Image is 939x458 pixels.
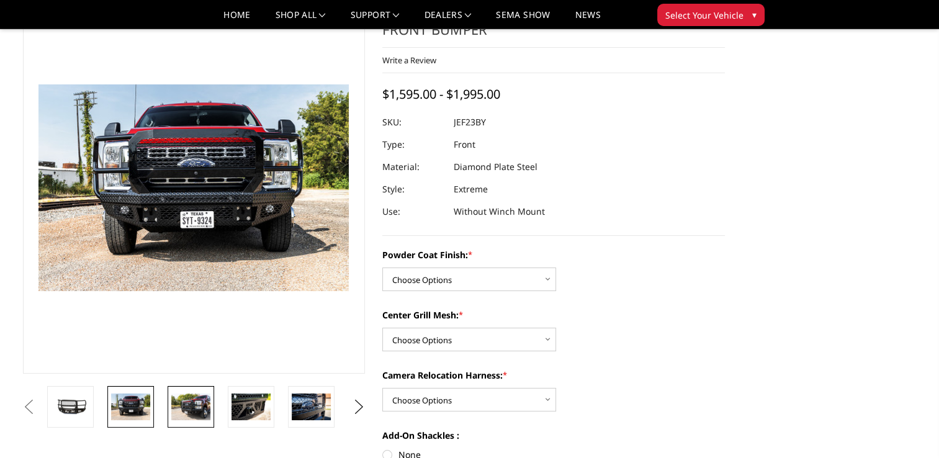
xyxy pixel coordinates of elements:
dt: Use: [382,200,444,223]
dd: Without Winch Mount [454,200,545,223]
span: ▾ [752,8,757,21]
dt: SKU: [382,111,444,133]
button: Select Your Vehicle [657,4,765,26]
a: Support [351,11,400,29]
dt: Style: [382,178,444,200]
label: Camera Relocation Harness: [382,369,725,382]
img: 2023-2025 Ford F250-350 - FT Series - Extreme Front Bumper [171,393,210,420]
dd: JEF23BY [454,111,486,133]
iframe: Chat Widget [877,398,939,458]
dt: Material: [382,156,444,178]
span: $1,595.00 - $1,995.00 [382,86,500,102]
a: Home [223,11,250,29]
dd: Diamond Plate Steel [454,156,537,178]
a: Write a Review [382,55,436,66]
img: 2023-2025 Ford F250-350 - FT Series - Extreme Front Bumper [111,393,150,420]
label: Center Grill Mesh: [382,308,725,321]
a: 2023-2025 Ford F250-350 - FT Series - Extreme Front Bumper [23,1,366,374]
dd: Extreme [454,178,488,200]
a: SEMA Show [496,11,550,29]
a: News [575,11,600,29]
button: Previous [20,398,38,416]
dd: Front [454,133,475,156]
label: Powder Coat Finish: [382,248,725,261]
dt: Type: [382,133,444,156]
a: shop all [276,11,326,29]
img: 2023-2025 Ford F250-350 - FT Series - Extreme Front Bumper [231,393,271,420]
button: Next [349,398,368,416]
span: Select Your Vehicle [665,9,744,22]
a: Dealers [425,11,472,29]
img: 2023-2025 Ford F250-350 - FT Series - Extreme Front Bumper [292,393,331,420]
label: Add-On Shackles : [382,429,725,442]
